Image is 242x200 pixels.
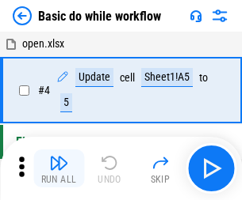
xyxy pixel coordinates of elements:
div: Update [75,68,113,87]
img: Back [13,6,32,25]
div: 5 [60,93,72,112]
span: # 4 [38,84,50,96]
div: cell [120,72,135,84]
div: Sheet1!A5 [141,68,193,87]
button: Skip [135,149,186,187]
span: open.xlsx [22,37,64,50]
button: Run All [33,149,84,187]
img: Main button [198,156,224,181]
img: Skip [151,153,170,172]
div: Basic do while workflow [38,9,161,24]
div: Run All [41,175,77,184]
img: Settings menu [210,6,229,25]
div: Skip [151,175,171,184]
div: to [199,72,208,84]
img: Run All [49,153,68,172]
img: Support [190,9,202,22]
